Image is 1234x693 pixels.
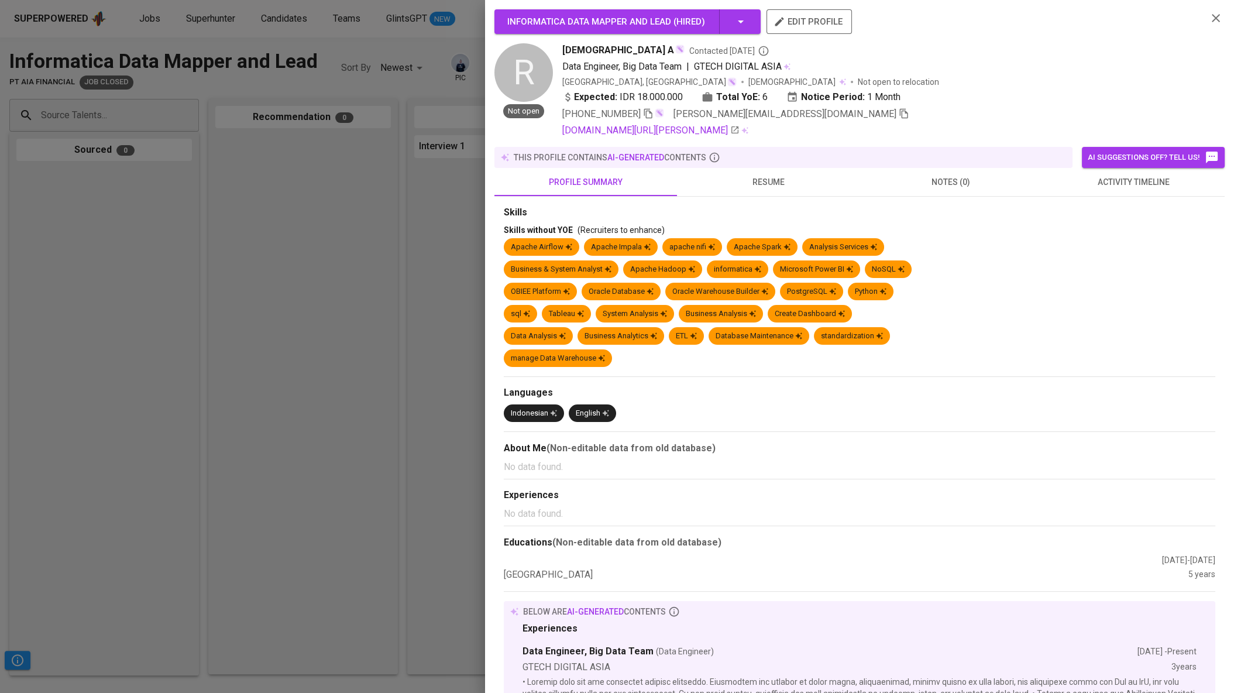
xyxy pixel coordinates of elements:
b: Notice Period: [801,90,865,104]
div: R [494,43,553,102]
span: [PERSON_NAME][EMAIL_ADDRESS][DOMAIN_NAME] [673,108,896,119]
span: edit profile [776,14,843,29]
span: activity timeline [1049,175,1218,190]
div: OBIEE Platform [511,286,570,297]
div: Database Maintenance [716,331,802,342]
div: Data Engineer, Big Data Team [523,645,1137,658]
button: edit profile [766,9,852,34]
b: Total YoE: [716,90,760,104]
span: (Recruiters to enhance) [578,225,665,235]
div: English [576,408,609,419]
span: Contacted [DATE] [689,45,769,57]
span: GTECH DIGITAL ASIA [694,61,782,72]
div: 5 years [1188,568,1215,582]
button: AI suggestions off? Tell us! [1082,147,1225,168]
div: ETL [676,331,697,342]
b: (Non-editable data from old database) [552,537,721,548]
div: Microsoft Power BI [780,264,853,275]
b: (Non-editable data from old database) [546,442,716,454]
div: informatica [714,264,761,275]
span: Skills without YOE [504,225,573,235]
p: Not open to relocation [858,76,939,88]
div: System Analysis [603,308,667,320]
div: Educations [504,536,1215,550]
img: magic_wand.svg [727,77,737,87]
div: [GEOGRAPHIC_DATA], [GEOGRAPHIC_DATA] [562,76,737,88]
span: profile summary [501,175,670,190]
span: [DEMOGRAPHIC_DATA] A [562,43,674,57]
div: Apache Hadoop [630,264,695,275]
span: resume [684,175,853,190]
div: PostgreSQL [787,286,836,297]
p: below are contents [523,606,666,617]
div: Apache Impala [591,242,651,253]
div: apache nifi [669,242,715,253]
div: Python [855,286,886,297]
span: [PHONE_NUMBER] [562,108,641,119]
span: Informatica Data Mapper and Lead ( Hired ) [507,16,705,27]
div: sql [511,308,530,320]
div: manage Data Warehouse [511,353,605,364]
div: IDR 18.000.000 [562,90,683,104]
div: standardization [821,331,883,342]
div: About Me [504,441,1215,455]
span: [DATE] - [DATE] [1162,555,1215,565]
div: Analysis Services [809,242,877,253]
span: Data Engineer, Big Data Team [562,61,682,72]
a: [DOMAIN_NAME][URL][PERSON_NAME] [562,123,740,138]
span: Not open [503,106,544,117]
span: | [686,60,689,74]
div: NoSQL [872,264,905,275]
div: Business Analytics [585,331,657,342]
img: magic_wand.svg [675,44,685,54]
div: Oracle Database [589,286,654,297]
div: Data Analysis [511,331,566,342]
div: [GEOGRAPHIC_DATA] [504,568,1188,582]
div: Apache Airflow [511,242,572,253]
div: GTECH DIGITAL ASIA [523,661,1171,674]
span: (Data Engineer) [656,646,714,657]
div: Experiences [504,489,1215,502]
a: edit profile [766,16,852,26]
span: AI-generated [567,607,624,616]
div: Apache Spark [734,242,790,253]
div: Business & System Analyst [511,264,611,275]
svg: By Batam recruiter [758,45,769,57]
p: No data found. [504,507,1215,521]
p: No data found. [504,460,1215,474]
b: Expected: [574,90,617,104]
div: Skills [504,206,1215,219]
span: AI-generated [607,153,664,162]
p: this profile contains contents [514,152,706,163]
span: [DEMOGRAPHIC_DATA] [748,76,837,88]
div: Experiences [523,622,1197,636]
div: 1 Month [786,90,900,104]
span: notes (0) [867,175,1035,190]
div: Business Analysis [686,308,756,320]
img: magic_wand.svg [655,108,664,118]
span: AI suggestions off? Tell us! [1088,150,1219,164]
div: Oracle Warehouse Builder [672,286,768,297]
div: Create Dashboard [775,308,845,320]
button: Informatica Data Mapper and Lead (Hired) [494,9,761,34]
div: [DATE] - Present [1137,646,1197,657]
div: Indonesian [511,408,557,419]
div: Languages [504,386,1215,400]
div: Tableau [549,308,584,320]
span: 6 [762,90,768,104]
div: 3 years [1171,661,1197,674]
